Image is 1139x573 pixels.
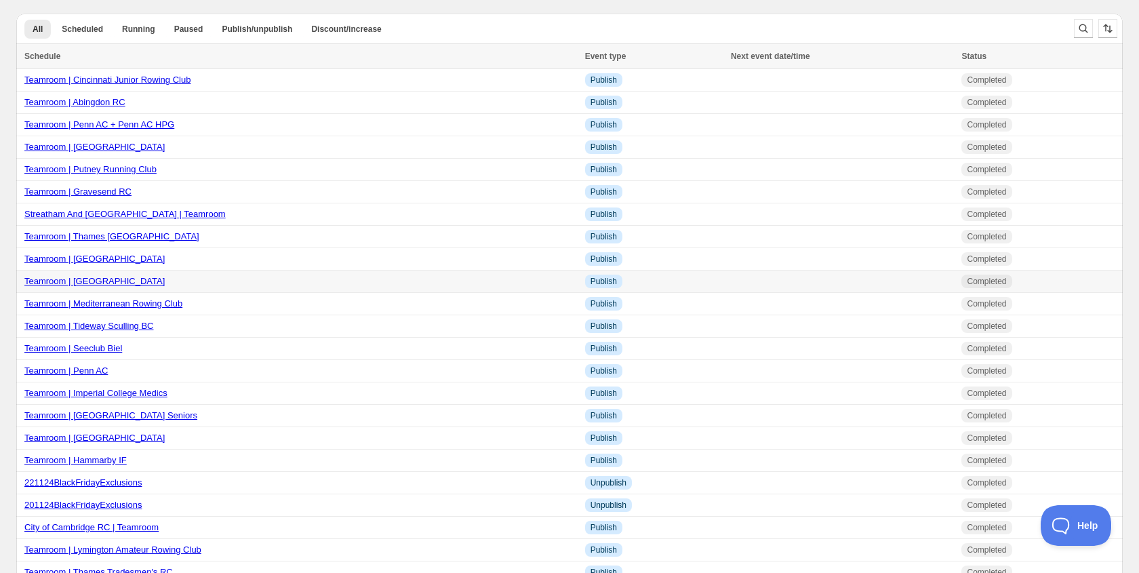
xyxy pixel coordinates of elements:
[591,545,617,555] span: Publish
[24,142,165,152] a: Teamroom | [GEOGRAPHIC_DATA]
[1098,19,1117,38] button: Sort the results
[24,186,132,197] a: Teamroom | Gravesend RC
[591,97,617,108] span: Publish
[967,365,1006,376] span: Completed
[591,298,617,309] span: Publish
[24,343,122,353] a: Teamroom | Seeclub Biel
[591,75,617,85] span: Publish
[24,119,174,130] a: Teamroom | Penn AC + Penn AC HPG
[967,186,1006,197] span: Completed
[24,75,191,85] a: Teamroom | Cincinnati Junior Rowing Club
[591,209,617,220] span: Publish
[967,231,1006,242] span: Completed
[222,24,292,35] span: Publish/unpublish
[591,343,617,354] span: Publish
[967,119,1006,130] span: Completed
[24,388,167,398] a: Teamroom | Imperial College Medics
[591,477,626,488] span: Unpublish
[591,186,617,197] span: Publish
[591,365,617,376] span: Publish
[967,410,1006,421] span: Completed
[591,522,617,533] span: Publish
[24,433,165,443] a: Teamroom | [GEOGRAPHIC_DATA]
[174,24,203,35] span: Paused
[591,455,617,466] span: Publish
[24,365,108,376] a: Teamroom | Penn AC
[62,24,103,35] span: Scheduled
[967,276,1006,287] span: Completed
[24,298,182,309] a: Teamroom | Mediterranean Rowing Club
[24,276,165,286] a: Teamroom | [GEOGRAPHIC_DATA]
[591,254,617,264] span: Publish
[24,97,125,107] a: Teamroom | Abingdon RC
[967,75,1006,85] span: Completed
[967,433,1006,443] span: Completed
[591,276,617,287] span: Publish
[967,388,1006,399] span: Completed
[24,410,197,420] a: Teamroom | [GEOGRAPHIC_DATA] Seniors
[967,455,1006,466] span: Completed
[24,231,199,241] a: Teamroom | Thames [GEOGRAPHIC_DATA]
[122,24,155,35] span: Running
[591,164,617,175] span: Publish
[591,119,617,130] span: Publish
[591,410,617,421] span: Publish
[591,142,617,153] span: Publish
[967,343,1006,354] span: Completed
[591,231,617,242] span: Publish
[967,164,1006,175] span: Completed
[961,52,986,61] span: Status
[24,164,157,174] a: Teamroom | Putney Running Club
[24,522,159,532] a: City of Cambridge RC | Teamroom
[967,254,1006,264] span: Completed
[731,52,810,61] span: Next event date/time
[24,209,226,219] a: Streatham And [GEOGRAPHIC_DATA] | Teamroom
[24,545,201,555] a: Teamroom | Lymington Amateur Rowing Club
[311,24,381,35] span: Discount/increase
[24,52,60,61] span: Schedule
[24,477,142,488] a: 221124BlackFridayExclusions
[33,24,43,35] span: All
[24,500,142,510] a: 201124BlackFridayExclusions
[967,298,1006,309] span: Completed
[967,500,1006,511] span: Completed
[24,455,127,465] a: Teamroom | Hammarby IF
[591,500,626,511] span: Unpublish
[967,321,1006,332] span: Completed
[967,209,1006,220] span: Completed
[591,388,617,399] span: Publish
[24,254,165,264] a: Teamroom | [GEOGRAPHIC_DATA]
[967,142,1006,153] span: Completed
[585,52,626,61] span: Event type
[591,433,617,443] span: Publish
[24,321,154,331] a: Teamroom | Tideway Sculling BC
[967,522,1006,533] span: Completed
[967,97,1006,108] span: Completed
[967,477,1006,488] span: Completed
[1041,505,1112,546] iframe: Toggle Customer Support
[967,545,1006,555] span: Completed
[591,321,617,332] span: Publish
[1074,19,1093,38] button: Search and filter results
